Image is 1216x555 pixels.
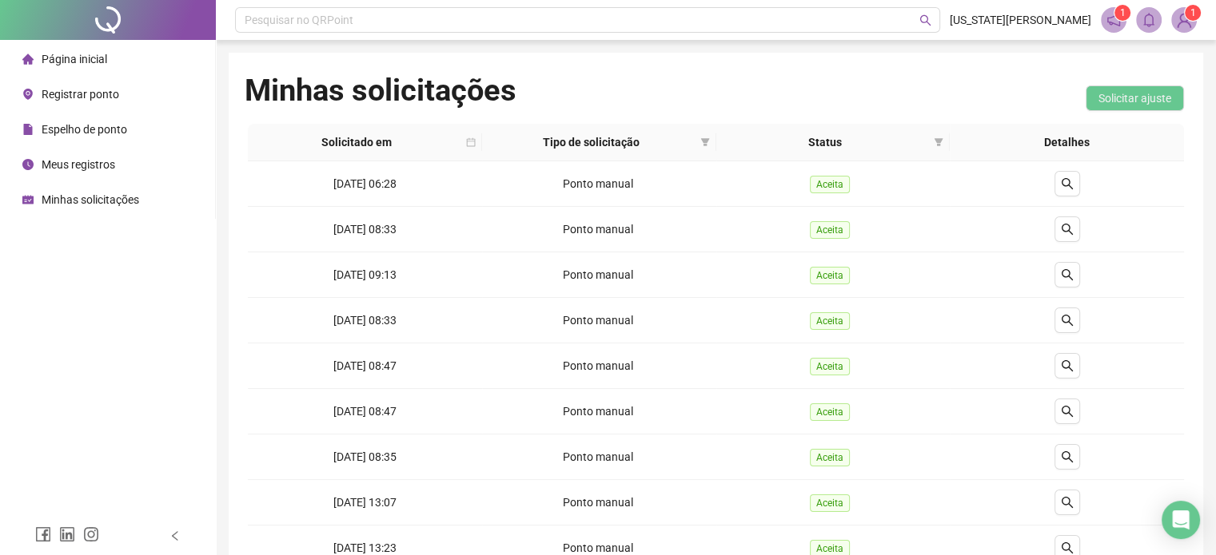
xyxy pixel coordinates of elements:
span: filter [934,137,943,147]
span: Ponto manual [563,314,633,327]
span: Ponto manual [563,496,633,509]
span: Minhas solicitações [42,193,139,206]
button: Solicitar ajuste [1086,85,1184,111]
h1: Minhas solicitações [245,72,516,109]
span: Aceita [810,312,850,330]
span: calendar [463,130,479,154]
span: Espelho de ponto [42,123,127,136]
span: search [1061,268,1074,281]
span: Ponto manual [563,541,633,554]
span: Ponto manual [563,359,633,372]
span: search [919,14,931,26]
span: Solicitar ajuste [1098,89,1171,107]
span: Aceita [810,494,850,512]
span: search [1061,177,1074,190]
span: 1 [1190,7,1196,18]
span: filter [931,130,947,154]
span: Ponto manual [563,405,633,418]
span: Aceita [810,358,850,375]
sup: Atualize o seu contato no menu Meus Dados [1185,5,1201,21]
span: search [1061,223,1074,236]
span: [DATE] 08:33 [333,314,397,327]
div: Open Intercom Messenger [1162,501,1200,539]
span: search [1061,405,1074,418]
span: Ponto manual [563,177,633,190]
span: filter [700,137,710,147]
span: Ponto manual [563,268,633,281]
span: search [1061,541,1074,554]
span: Aceita [810,221,850,239]
span: Aceita [810,176,850,193]
th: Detalhes [950,124,1184,161]
span: environment [22,89,34,100]
span: calendar [466,137,476,147]
span: notification [1106,13,1121,27]
span: 1 [1120,7,1126,18]
span: instagram [83,526,99,542]
span: clock-circle [22,159,34,170]
span: schedule [22,194,34,205]
span: [DATE] 13:07 [333,496,397,509]
span: Registrar ponto [42,88,119,101]
span: [DATE] 08:47 [333,359,397,372]
span: Status [723,133,928,151]
span: Meus registros [42,158,115,171]
span: Aceita [810,403,850,421]
img: 28426 [1172,8,1196,32]
span: file [22,124,34,135]
sup: 1 [1114,5,1130,21]
span: Página inicial [42,53,107,65]
span: Ponto manual [563,223,633,236]
span: left [169,530,181,541]
span: Tipo de solicitação [488,133,694,151]
span: [DATE] 08:47 [333,405,397,418]
span: [DATE] 08:35 [333,450,397,463]
span: [US_STATE][PERSON_NAME] [950,11,1091,29]
span: [DATE] 06:28 [333,177,397,190]
span: search [1061,314,1074,327]
span: facebook [35,526,51,542]
span: search [1061,359,1074,372]
span: search [1061,496,1074,509]
span: [DATE] 09:13 [333,268,397,281]
span: Aceita [810,267,850,284]
span: linkedin [59,526,75,542]
span: bell [1142,13,1156,27]
span: [DATE] 08:33 [333,223,397,236]
span: Aceita [810,449,850,466]
span: Ponto manual [563,450,633,463]
span: home [22,54,34,65]
span: filter [697,130,713,154]
span: search [1061,450,1074,463]
span: [DATE] 13:23 [333,541,397,554]
span: Solicitado em [254,133,460,151]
